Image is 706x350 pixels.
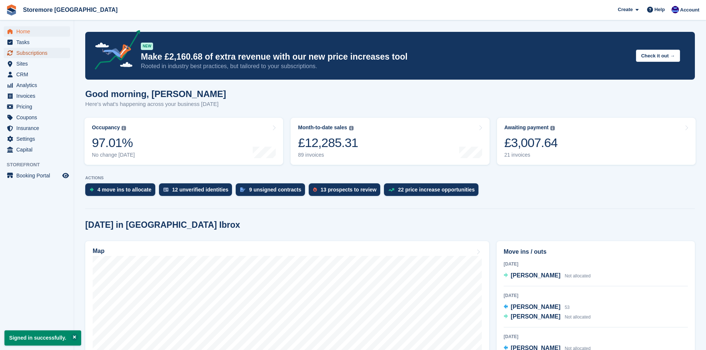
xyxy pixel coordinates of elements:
img: price-adjustments-announcement-icon-8257ccfd72463d97f412b2fc003d46551f7dbcb40ab6d574587a9cd5c0d94... [89,30,140,72]
a: Month-to-date sales £12,285.31 89 invoices [291,118,489,165]
span: Capital [16,144,61,155]
p: Make £2,160.68 of extra revenue with our new price increases tool [141,51,630,62]
span: Sites [16,59,61,69]
span: Create [618,6,633,13]
a: [PERSON_NAME] Not allocated [504,271,591,281]
div: 9 unsigned contracts [249,187,301,193]
a: menu [4,112,70,123]
a: Preview store [61,171,70,180]
div: [DATE] [504,333,688,340]
div: 13 prospects to review [321,187,377,193]
span: [PERSON_NAME] [511,272,560,279]
h2: [DATE] in [GEOGRAPHIC_DATA] Ibrox [85,220,240,230]
a: 13 prospects to review [309,183,384,200]
div: No change [DATE] [92,152,135,158]
div: 12 unverified identities [172,187,229,193]
a: menu [4,37,70,47]
span: Insurance [16,123,61,133]
p: Here's what's happening across your business [DATE] [85,100,226,109]
a: menu [4,48,70,58]
div: 97.01% [92,135,135,150]
h1: Good morning, [PERSON_NAME] [85,89,226,99]
a: Awaiting payment £3,007.64 21 invoices [497,118,696,165]
span: 53 [565,305,570,310]
span: Coupons [16,112,61,123]
a: menu [4,134,70,144]
img: stora-icon-8386f47178a22dfd0bd8f6a31ec36ba5ce8667c1dd55bd0f319d3a0aa187defe.svg [6,4,17,16]
a: menu [4,80,70,90]
span: Invoices [16,91,61,101]
span: Help [654,6,665,13]
span: Pricing [16,101,61,112]
span: Subscriptions [16,48,61,58]
a: 9 unsigned contracts [236,183,309,200]
div: [DATE] [504,292,688,299]
span: Booking Portal [16,170,61,181]
img: Angela [672,6,679,13]
span: Not allocated [565,314,591,320]
span: Home [16,26,61,37]
div: NEW [141,43,153,50]
a: [PERSON_NAME] 53 [504,303,570,312]
span: Account [680,6,699,14]
span: Storefront [7,161,74,169]
a: menu [4,123,70,133]
span: Not allocated [565,273,591,279]
img: move_ins_to_allocate_icon-fdf77a2bb77ea45bf5b3d319d69a93e2d87916cf1d5bf7949dd705db3b84f3ca.svg [90,187,94,192]
img: icon-info-grey-7440780725fd019a000dd9b08b2336e03edf1995a4989e88bcd33f0948082b44.svg [550,126,555,130]
p: Signed in successfully. [4,330,81,346]
div: 89 invoices [298,152,358,158]
button: Check it out → [636,50,680,62]
span: Tasks [16,37,61,47]
img: icon-info-grey-7440780725fd019a000dd9b08b2336e03edf1995a4989e88bcd33f0948082b44.svg [122,126,126,130]
span: [PERSON_NAME] [511,313,560,320]
h2: Map [93,248,105,254]
a: 12 unverified identities [159,183,236,200]
img: prospect-51fa495bee0391a8d652442698ab0144808aea92771e9ea1ae160a38d050c398.svg [313,187,317,192]
img: contract_signature_icon-13c848040528278c33f63329250d36e43548de30e8caae1d1a13099fd9432cc5.svg [240,187,245,192]
img: verify_identity-adf6edd0f0f0b5bbfe63781bf79b02c33cf7c696d77639b501bdc392416b5a36.svg [163,187,169,192]
div: 21 invoices [504,152,558,158]
div: Awaiting payment [504,124,549,131]
span: CRM [16,69,61,80]
a: menu [4,69,70,80]
img: icon-info-grey-7440780725fd019a000dd9b08b2336e03edf1995a4989e88bcd33f0948082b44.svg [349,126,354,130]
p: ACTIONS [85,176,695,180]
div: £12,285.31 [298,135,358,150]
a: menu [4,101,70,112]
div: 22 price increase opportunities [398,187,475,193]
img: price_increase_opportunities-93ffe204e8149a01c8c9dc8f82e8f89637d9d84a8eef4429ea346261dce0b2c0.svg [388,188,394,191]
a: menu [4,59,70,69]
h2: Move ins / outs [504,247,688,256]
a: Storemore [GEOGRAPHIC_DATA] [20,4,120,16]
div: Month-to-date sales [298,124,347,131]
span: Analytics [16,80,61,90]
span: [PERSON_NAME] [511,304,560,310]
a: menu [4,144,70,155]
div: [DATE] [504,261,688,267]
a: menu [4,26,70,37]
a: menu [4,91,70,101]
div: £3,007.64 [504,135,558,150]
a: 4 move ins to allocate [85,183,159,200]
div: Occupancy [92,124,120,131]
span: Settings [16,134,61,144]
p: Rooted in industry best practices, but tailored to your subscriptions. [141,62,630,70]
a: 22 price increase opportunities [384,183,482,200]
a: menu [4,170,70,181]
a: Occupancy 97.01% No change [DATE] [84,118,283,165]
div: 4 move ins to allocate [97,187,152,193]
a: [PERSON_NAME] Not allocated [504,312,591,322]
